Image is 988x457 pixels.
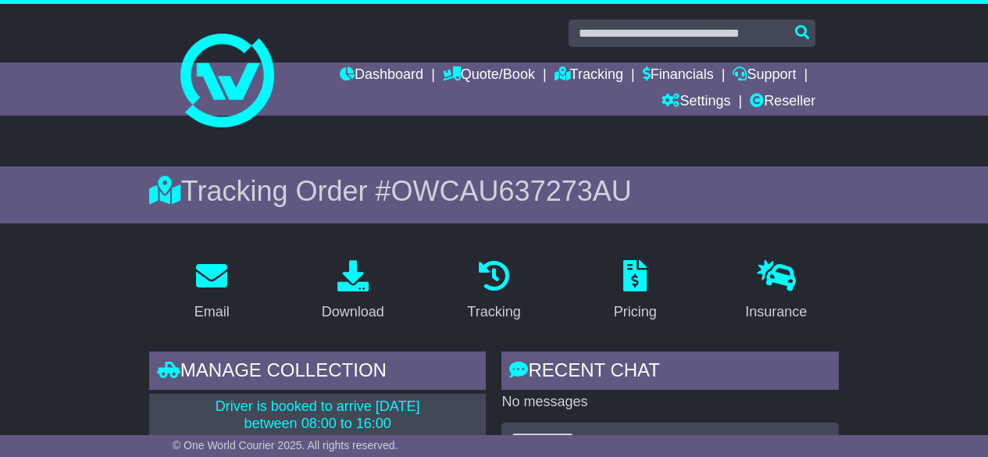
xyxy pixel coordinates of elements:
a: Dashboard [340,62,423,89]
div: Download [322,302,384,323]
div: Tracking Order # [149,174,839,208]
div: Tracking [467,302,520,323]
a: Support [733,62,796,89]
div: Manage collection [149,352,487,394]
a: Settings [662,89,730,116]
a: Email [184,255,240,328]
a: Insurance [735,255,817,328]
div: RECENT CHAT [501,352,839,394]
a: Tracking [457,255,530,328]
a: Reseller [750,89,815,116]
span: OWCAU637273AU [391,175,632,207]
span: © One World Courier 2025. All rights reserved. [173,439,398,452]
a: Pricing [604,255,667,328]
a: Quote/Book [443,62,535,89]
div: Insurance [745,302,807,323]
a: Tracking [555,62,623,89]
div: Pricing [614,302,657,323]
a: Financials [643,62,714,89]
p: No messages [501,394,839,411]
a: Download [312,255,394,328]
div: Email [194,302,230,323]
p: Driver is booked to arrive [DATE] between 08:00 to 16:00 [159,398,477,432]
